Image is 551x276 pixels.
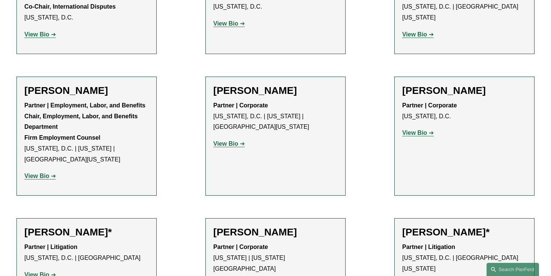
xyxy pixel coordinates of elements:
p: [US_STATE], D.C. [402,100,527,122]
strong: Partner | Litigation [402,244,455,250]
p: [US_STATE] | [US_STATE][GEOGRAPHIC_DATA] [213,242,338,274]
a: View Bio [402,31,434,38]
strong: Partner | Litigation [24,244,77,250]
strong: Partner | Corporate [402,102,457,109]
a: Search this site [487,263,539,276]
strong: View Bio [402,31,427,38]
strong: View Bio [24,173,49,179]
h2: [PERSON_NAME] [402,84,527,97]
h2: [PERSON_NAME]* [402,226,527,238]
strong: View Bio [24,31,49,38]
strong: View Bio [213,140,238,147]
strong: View Bio [213,20,238,27]
strong: Partner | Corporate [213,244,268,250]
p: [US_STATE], D.C. | [US_STATE] | [GEOGRAPHIC_DATA][US_STATE] [24,100,149,165]
a: View Bio [402,130,434,136]
a: View Bio [24,173,56,179]
p: [US_STATE], D.C. | [GEOGRAPHIC_DATA][US_STATE] [402,242,527,274]
h2: [PERSON_NAME] [213,84,338,97]
a: View Bio [213,140,245,147]
h2: [PERSON_NAME] [24,84,149,97]
strong: Partner | Corporate [213,102,268,109]
a: View Bio [213,20,245,27]
strong: Partner | Employment, Labor, and Benefits Chair, Employment, Labor, and Benefits Department Firm ... [24,102,145,141]
h2: [PERSON_NAME]* [24,226,149,238]
p: [US_STATE], D.C. | [GEOGRAPHIC_DATA] [24,242,149,264]
h2: [PERSON_NAME] [213,226,338,238]
strong: View Bio [402,130,427,136]
a: View Bio [24,31,56,38]
p: [US_STATE], D.C. | [US_STATE] | [GEOGRAPHIC_DATA][US_STATE] [213,100,338,133]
